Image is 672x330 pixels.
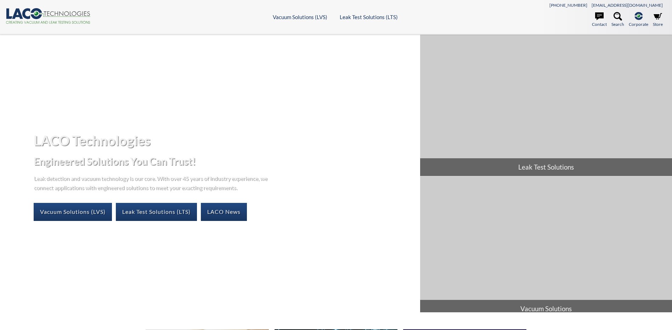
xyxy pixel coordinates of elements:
a: Contact [592,12,607,28]
h1: LACO Technologies [34,132,414,149]
a: Leak Test Solutions (LTS) [340,14,398,20]
p: Leak detection and vacuum technology is our core. With over 45 years of industry experience, we c... [34,173,271,192]
h2: Engineered Solutions You Can Trust! [34,155,414,168]
a: LACO News [201,203,247,221]
a: [EMAIL_ADDRESS][DOMAIN_NAME] [592,2,663,8]
a: Leak Test Solutions [420,35,672,176]
a: Store [653,12,663,28]
a: Vacuum Solutions (LVS) [273,14,327,20]
a: Search [611,12,624,28]
span: Vacuum Solutions [420,300,672,318]
span: Leak Test Solutions [420,158,672,176]
span: Corporate [629,21,648,28]
a: Leak Test Solutions (LTS) [116,203,197,221]
a: Vacuum Solutions [420,176,672,318]
a: Vacuum Solutions (LVS) [34,203,112,221]
a: [PHONE_NUMBER] [549,2,587,8]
